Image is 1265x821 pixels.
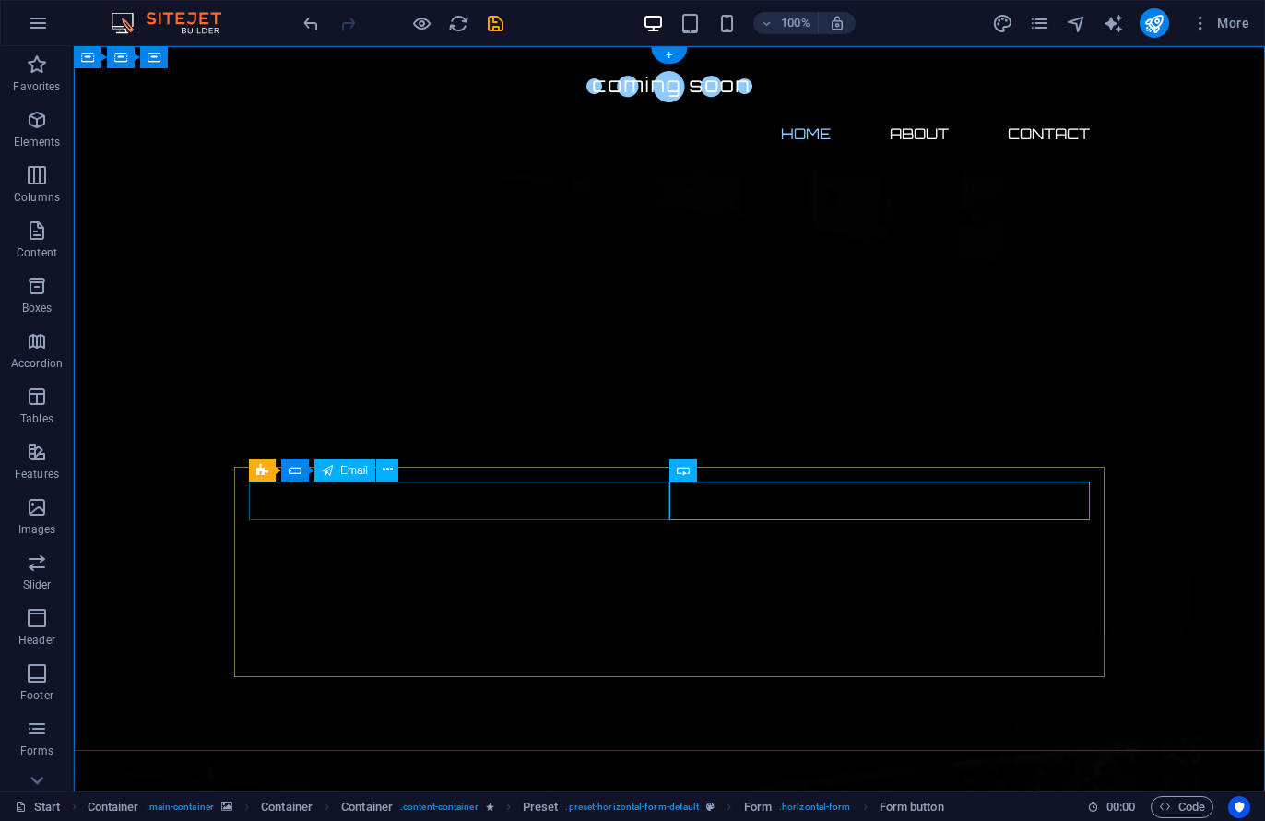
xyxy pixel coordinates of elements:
span: . preset-horizontal-form-default [565,796,699,818]
span: Click to select. Double-click to edit [744,796,772,818]
button: 100% [753,12,819,34]
span: Click to select. Double-click to edit [523,796,559,818]
button: text_generator [1103,12,1125,34]
span: . content-container [400,796,479,818]
i: Element contains an animation [486,802,494,812]
button: pages [1029,12,1051,34]
i: Pages (Ctrl+Alt+S) [1029,13,1050,34]
button: Click here to leave preview mode and continue editing [410,12,432,34]
nav: breadcrumb [88,796,944,818]
button: undo [300,12,322,34]
button: publish [1140,8,1169,38]
i: Undo: Edit headline (Ctrl+Z) [301,13,322,34]
button: design [992,12,1014,34]
p: Elements [14,135,61,149]
span: Code [1159,796,1205,818]
i: Publish [1143,13,1165,34]
span: Click to select. Double-click to edit [261,796,313,818]
span: : [1119,800,1122,814]
p: Images [18,522,56,537]
p: Tables [20,411,53,426]
h6: 100% [781,12,810,34]
span: . horizontal-form [779,796,851,818]
p: Boxes [22,301,53,315]
i: AI Writer [1103,13,1124,34]
i: Reload page [448,13,469,34]
p: Header [18,633,55,648]
p: Features [15,467,59,482]
span: Email [340,465,368,476]
p: Slider [23,577,52,592]
button: Code [1151,796,1213,818]
i: Navigator [1066,13,1087,34]
i: On resize automatically adjust zoom level to fit chosen device. [829,15,845,31]
div: + [651,47,687,64]
i: Save (Ctrl+S) [485,13,506,34]
button: Usercentrics [1228,796,1250,818]
button: More [1184,8,1257,38]
p: Forms [20,744,53,758]
a: Click to cancel selection. Double-click to open Pages [15,796,61,818]
p: Favorites [13,79,60,94]
h6: Session time [1087,796,1136,818]
img: Editor Logo [106,12,244,34]
i: Design (Ctrl+Alt+Y) [992,13,1013,34]
p: Footer [20,688,53,703]
p: Content [17,245,57,260]
span: More [1191,14,1249,32]
i: This element is a customizable preset [706,802,715,812]
button: reload [447,12,469,34]
p: Columns [14,190,60,205]
button: save [484,12,506,34]
span: Click to select. Double-click to edit [880,796,944,818]
button: navigator [1066,12,1088,34]
span: 00 00 [1106,796,1135,818]
p: Accordion [11,356,63,371]
span: . main-container [147,796,214,818]
span: Click to select. Double-click to edit [88,796,139,818]
span: Click to select. Double-click to edit [341,796,393,818]
i: This element contains a background [221,802,232,812]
